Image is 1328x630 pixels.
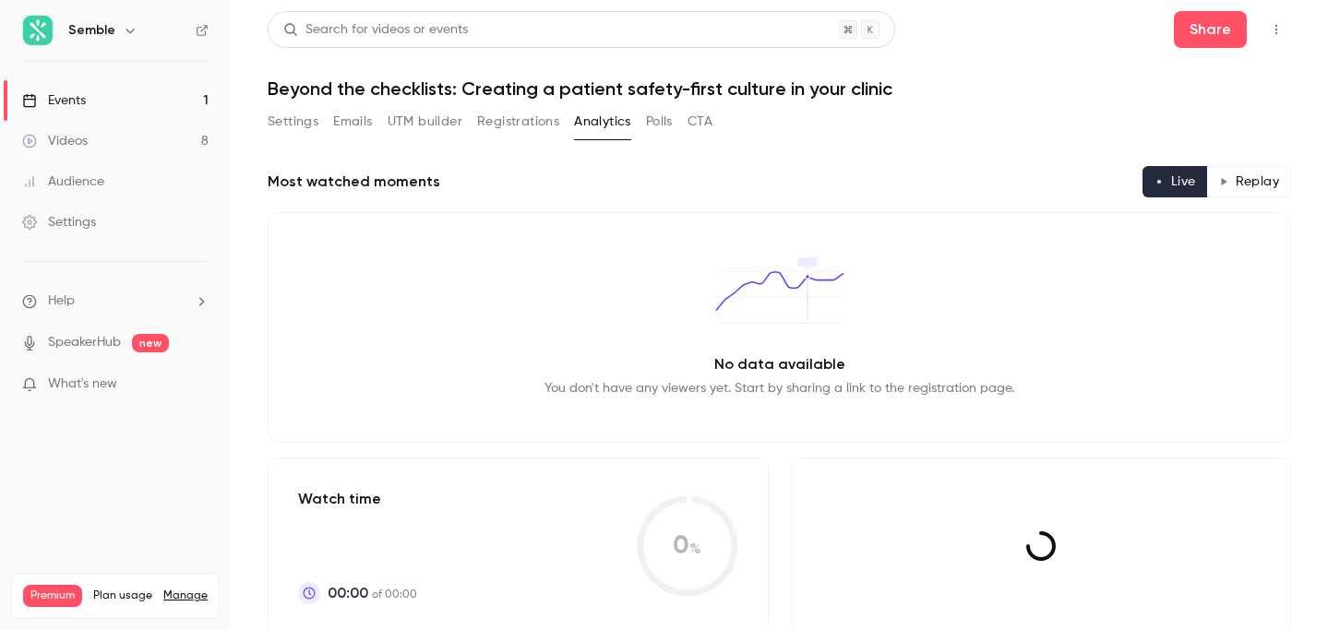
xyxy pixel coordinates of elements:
p: Watch time [298,488,417,510]
span: new [132,334,169,352]
div: Events [22,91,86,110]
div: Audience [22,172,104,191]
button: Replay [1207,166,1291,197]
span: 00:00 [328,582,368,604]
div: Search for videos or events [283,20,468,40]
span: Premium [23,585,82,607]
button: UTM builder [388,107,462,137]
span: Help [48,291,75,311]
button: Live [1143,166,1208,197]
div: Videos [22,132,88,150]
div: Settings [22,213,96,232]
h2: Most watched moments [268,171,440,193]
button: Polls [646,107,673,137]
p: You don't have any viewers yet. Start by sharing a link to the registration page. [544,379,1014,398]
span: Plan usage [93,588,152,603]
button: Settings [268,107,318,137]
button: CTA [688,107,712,137]
span: What's new [48,374,117,394]
p: of 00:00 [328,582,417,604]
button: Analytics [574,107,631,137]
a: Manage [163,588,208,603]
img: Semble [23,16,53,45]
h6: Semble [68,21,115,40]
button: Share [1174,11,1247,48]
button: Registrations [477,107,559,137]
button: Emails [333,107,372,137]
li: help-dropdown-opener [22,291,209,311]
a: SpeakerHub [48,333,121,352]
h1: Beyond the checklists: Creating a patient safety-first culture in your clinic [268,77,1291,100]
p: No data available [714,353,845,375]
